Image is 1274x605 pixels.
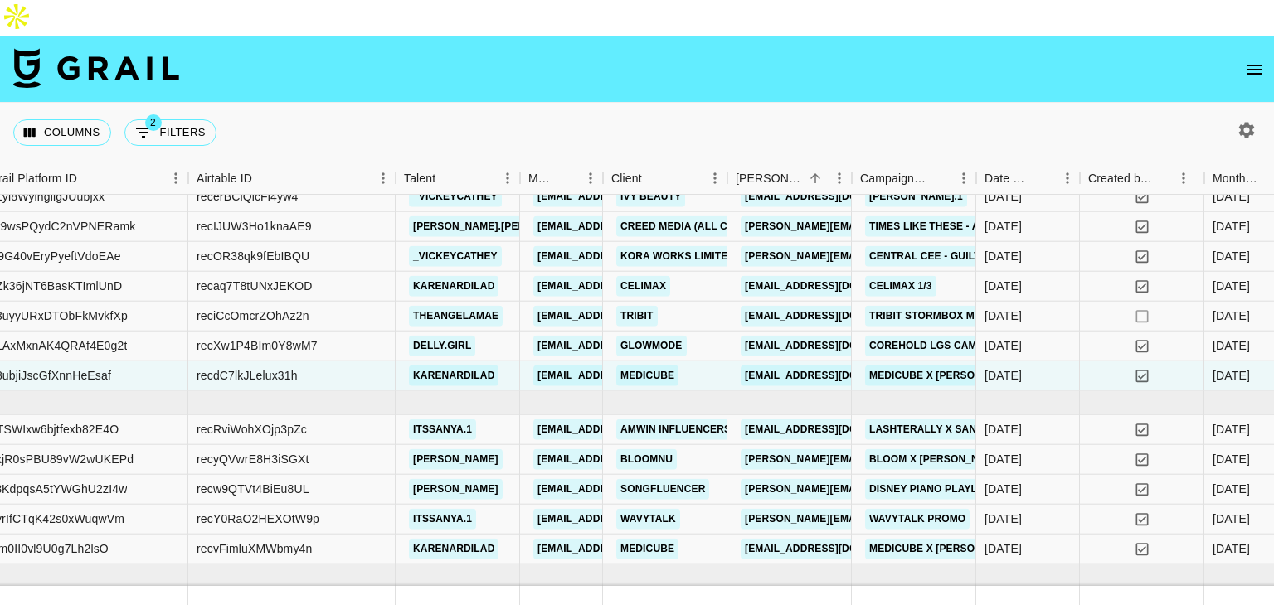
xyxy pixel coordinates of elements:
div: Created by Grail Team [1088,162,1153,195]
div: 05/08/2025 [985,481,1022,497]
a: [EMAIL_ADDRESS][DOMAIN_NAME] [741,419,926,440]
button: Menu [951,166,976,191]
a: Tribit [616,306,658,327]
a: itssanya.1 [409,509,476,530]
button: Menu [703,166,727,191]
a: Bloomnu [616,449,677,470]
a: [EMAIL_ADDRESS][DOMAIN_NAME] [741,276,926,297]
a: [EMAIL_ADDRESS][DOMAIN_NAME] [533,479,719,500]
a: karenardilad [409,365,498,386]
a: [EMAIL_ADDRESS][DOMAIN_NAME] [533,276,719,297]
a: [EMAIL_ADDRESS][DOMAIN_NAME] [533,246,719,267]
div: recY0RaO2HEXOtW9p [197,511,319,527]
div: Jul '25 [1213,218,1250,235]
a: [EMAIL_ADDRESS][DOMAIN_NAME] [533,539,719,559]
div: Jul '25 [1213,248,1250,264]
a: CELIMAX 1/3 [865,276,936,297]
a: Ivy Beauty [616,186,685,207]
div: 28/07/2025 [985,367,1022,384]
a: [EMAIL_ADDRESS][DOMAIN_NAME] [533,449,719,470]
div: 25/06/2025 [985,188,1022,205]
div: Manager [528,162,555,195]
div: Aug '25 [1213,540,1250,557]
a: theangelamae [409,306,503,327]
div: Created by Grail Team [1080,162,1204,195]
button: Menu [163,166,188,191]
div: Aug '25 [1213,421,1250,438]
button: Sort [252,167,275,190]
a: karenardilad [409,276,498,297]
button: Menu [371,166,396,191]
a: [PERSON_NAME][EMAIL_ADDRESS][DOMAIN_NAME] [741,509,1011,530]
a: WavyTalk [616,509,680,530]
a: [PERSON_NAME][EMAIL_ADDRESS][DOMAIN_NAME] [741,246,1011,267]
button: Sort [435,167,459,190]
a: [PERSON_NAME][EMAIL_ADDRESS][DOMAIN_NAME] [741,479,1011,500]
div: [PERSON_NAME] [736,162,804,195]
button: Sort [1153,167,1176,190]
div: Jul '25 [1213,337,1250,354]
a: Lashterally X Sanya [865,419,994,440]
div: Booker [727,162,852,195]
a: [EMAIL_ADDRESS][DOMAIN_NAME] [533,419,719,440]
button: open drawer [1238,53,1271,86]
div: Campaign (Type) [852,162,976,195]
div: Talent [396,162,520,195]
div: 04/08/2025 [985,511,1022,527]
a: itssanya.1 [409,419,476,440]
a: Medicube [616,539,678,559]
a: Wavytalk Promo [865,509,970,530]
div: 05/07/2025 [985,278,1022,294]
div: Aug '25 [1213,451,1250,467]
a: [PERSON_NAME].1 [865,186,967,207]
div: Jul '25 [1213,278,1250,294]
a: KORA WORKS LIMITED [616,246,739,267]
a: Medicube X [PERSON_NAME] [865,365,1025,386]
button: Menu [495,166,520,191]
div: 05/07/2025 [985,337,1022,354]
button: Menu [1171,166,1196,191]
div: 14/07/2025 [985,218,1022,235]
div: recdC7lkJLelux31h [197,367,298,384]
div: recIJUW3Ho1knaAE9 [197,218,312,235]
a: [EMAIL_ADDRESS][DOMAIN_NAME] [533,365,719,386]
button: Menu [578,166,603,191]
button: Sort [555,167,578,190]
div: Month Due [1213,162,1260,195]
button: Sort [77,167,100,190]
div: Client [603,162,727,195]
span: 2 [145,114,162,131]
div: recaq7T8tUNxJEKOD [197,278,312,294]
a: [EMAIL_ADDRESS][DOMAIN_NAME] [533,186,719,207]
div: Airtable ID [188,162,396,195]
a: Disney Piano Playlist [865,479,997,500]
div: recvFimluXMWbmy4n [197,540,312,557]
div: recyQVwrE8H3iSGXt [197,451,309,467]
div: Aug '25 [1213,511,1250,527]
div: Jul '25 [1213,367,1250,384]
button: Sort [1032,167,1055,190]
button: Menu [1055,166,1080,191]
a: [PERSON_NAME] [409,479,503,500]
a: [PERSON_NAME][EMAIL_ADDRESS][DOMAIN_NAME] [741,449,1011,470]
a: Tribit StormBox Mini+ Fun Music Tour [865,306,1088,327]
div: Date Created [985,162,1032,195]
a: AMWIN INFLUENCERS [616,419,735,440]
a: [PERSON_NAME] [409,449,503,470]
div: Client [611,162,642,195]
a: [EMAIL_ADDRESS][DOMAIN_NAME] [741,336,926,356]
a: Times Like These - Addisonraee [865,216,1051,237]
a: [EMAIL_ADDRESS][DOMAIN_NAME] [741,365,926,386]
button: Sort [804,167,827,190]
img: Grail Talent [13,48,179,88]
div: 05/08/2025 [985,421,1022,438]
div: reciCcOmcrZOhAz2n [197,307,309,324]
a: Songfluencer [616,479,709,500]
a: Medicube X [PERSON_NAME] [865,539,1025,559]
a: delly.girl [409,336,475,356]
div: Airtable ID [197,162,252,195]
div: recXw1P4BIm0Y8wM7 [197,337,318,354]
div: 12/08/2025 [985,540,1022,557]
a: [EMAIL_ADDRESS][DOMAIN_NAME] [741,539,926,559]
a: _vickeycathey [409,246,502,267]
